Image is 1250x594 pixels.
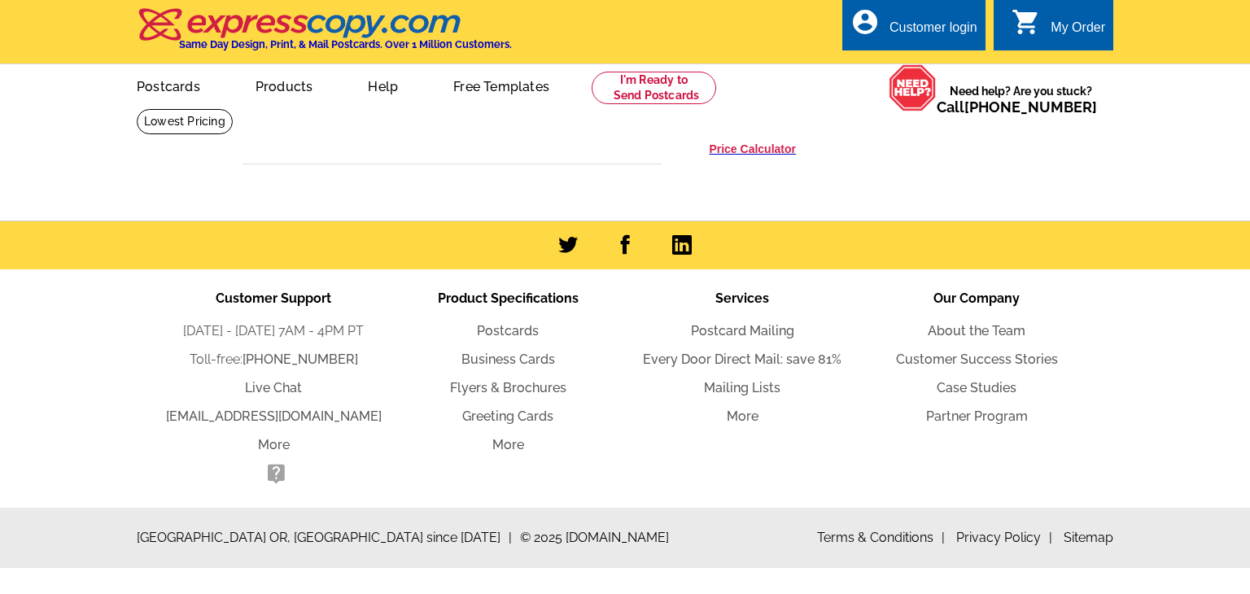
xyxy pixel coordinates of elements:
[850,7,880,37] i: account_circle
[156,350,391,369] li: Toll-free:
[709,142,796,156] a: Price Calculator
[111,66,226,104] a: Postcards
[156,321,391,341] li: [DATE] - [DATE] 7AM - 4PM PT
[691,323,794,338] a: Postcard Mailing
[438,290,579,306] span: Product Specifications
[1064,530,1113,545] a: Sitemap
[956,530,1052,545] a: Privacy Policy
[937,98,1097,116] span: Call
[179,38,512,50] h4: Same Day Design, Print, & Mail Postcards. Over 1 Million Customers.
[817,530,945,545] a: Terms & Conditions
[245,380,302,395] a: Live Chat
[850,18,977,38] a: account_circle Customer login
[216,290,331,306] span: Customer Support
[258,437,290,452] a: More
[166,408,382,424] a: [EMAIL_ADDRESS][DOMAIN_NAME]
[1012,18,1105,38] a: shopping_cart My Order
[928,323,1025,338] a: About the Team
[1012,7,1041,37] i: shopping_cart
[643,352,841,367] a: Every Door Direct Mail: save 81%
[933,290,1020,306] span: Our Company
[427,66,575,104] a: Free Templates
[492,437,524,452] a: More
[477,323,539,338] a: Postcards
[964,98,1097,116] a: [PHONE_NUMBER]
[461,352,555,367] a: Business Cards
[926,408,1028,424] a: Partner Program
[727,408,758,424] a: More
[704,380,780,395] a: Mailing Lists
[520,528,669,548] span: © 2025 [DOMAIN_NAME]
[937,380,1016,395] a: Case Studies
[1051,20,1105,43] div: My Order
[889,20,977,43] div: Customer login
[889,64,937,111] img: help
[937,83,1105,116] span: Need help? Are you stuck?
[342,66,424,104] a: Help
[137,20,512,50] a: Same Day Design, Print, & Mail Postcards. Over 1 Million Customers.
[896,352,1058,367] a: Customer Success Stories
[229,66,339,104] a: Products
[450,380,566,395] a: Flyers & Brochures
[462,408,553,424] a: Greeting Cards
[715,290,769,306] span: Services
[137,528,512,548] span: [GEOGRAPHIC_DATA] OR, [GEOGRAPHIC_DATA] since [DATE]
[243,352,358,367] a: [PHONE_NUMBER]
